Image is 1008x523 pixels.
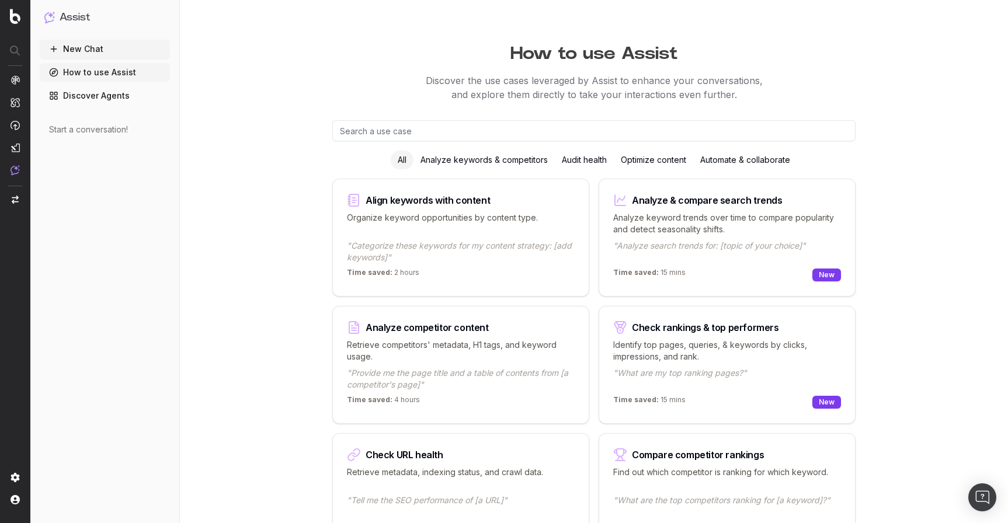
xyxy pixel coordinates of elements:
div: Align keywords with content [366,196,490,205]
p: Organize keyword opportunities by content type. [347,212,575,235]
p: Find out which competitor is ranking for which keyword. [613,466,841,490]
div: Open Intercom Messenger [968,483,996,511]
div: Optimize content [614,151,693,169]
p: "What are my top ranking pages?" [613,367,841,390]
p: "Analyze search trends for: [topic of your choice]" [613,240,841,263]
p: Identify top pages, queries, & keywords by clicks, impressions, and rank. [613,339,841,362]
p: "What are the top competitors ranking for [a keyword]?" [613,494,841,518]
p: "Categorize these keywords for my content strategy: [add keywords]" [347,240,575,263]
p: 2 hours [347,268,419,282]
p: "Provide me the page title and a table of contents from [a competitor's page]" [347,367,575,390]
div: New [812,396,841,409]
div: Automate & collaborate [693,151,797,169]
div: All [391,151,413,169]
img: Studio [11,143,20,152]
img: Analytics [11,75,20,85]
div: Compare competitor rankings [632,450,764,459]
p: Retrieve competitors' metadata, H1 tags, and keyword usage. [347,339,575,362]
img: Botify logo [10,9,20,24]
span: Time saved: [613,268,659,277]
p: 4 hours [347,395,420,409]
img: Assist [11,165,20,175]
div: Analyze competitor content [366,323,489,332]
input: Search a use case [332,120,856,141]
img: My account [11,495,20,504]
p: 15 mins [613,395,686,409]
img: Switch project [12,196,19,204]
img: Assist [44,12,55,23]
h1: Assist [60,9,90,26]
button: Assist [44,9,165,26]
span: Time saved: [347,268,392,277]
div: Check URL health [366,450,443,459]
div: New [812,269,841,281]
p: "Tell me the SEO performance of [a URL]" [347,494,575,518]
button: New Chat [40,40,170,58]
div: Check rankings & top performers [632,323,779,332]
p: Discover the use cases leveraged by Assist to enhance your conversations, and explore them direct... [180,74,1008,102]
span: Time saved: [613,395,659,404]
a: How to use Assist [40,63,170,82]
img: Setting [11,473,20,482]
img: Intelligence [11,97,20,107]
p: Analyze keyword trends over time to compare popularity and detect seasonality shifts. [613,212,841,235]
span: Time saved: [347,395,392,404]
div: Analyze & compare search trends [632,196,783,205]
p: Retrieve metadata, indexing status, and crawl data. [347,466,575,490]
img: Activation [11,120,20,130]
a: Discover Agents [40,86,170,105]
div: Start a conversation! [49,124,161,135]
div: Analyze keywords & competitors [413,151,555,169]
div: Audit health [555,151,614,169]
h1: How to use Assist [180,37,1008,64]
p: 15 mins [613,268,686,282]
